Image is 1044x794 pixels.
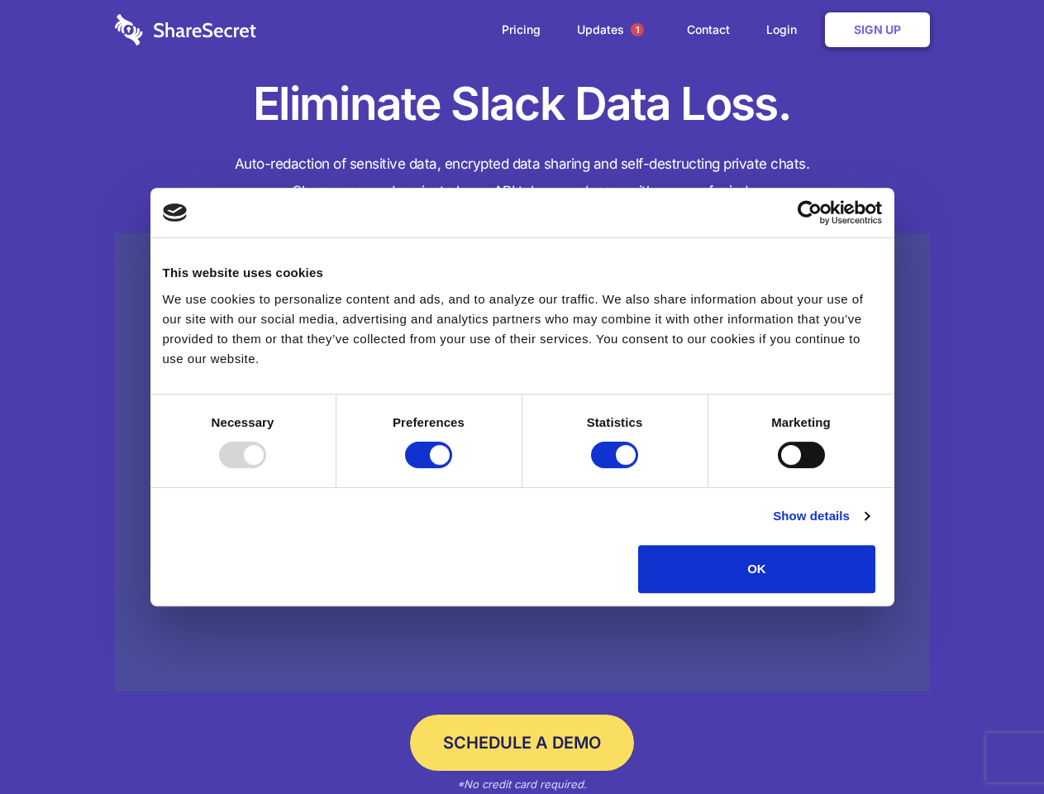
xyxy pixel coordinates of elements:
button: OK [638,545,875,593]
div: We use cookies to personalize content and ads, and to analyze our traffic. We also share informat... [163,289,882,369]
em: *No credit card required. [457,777,587,791]
a: Schedule a Demo [410,715,634,771]
h4: Auto-redaction of sensitive data, encrypted data sharing and self-destructing private chats. Shar... [115,151,930,205]
a: Sign Up [825,12,930,47]
a: Usercentrics Cookiebot - opens in a new window [737,200,882,225]
strong: Marketing [771,415,831,429]
img: logo-wordmark-white-trans-d4663122ce5f474addd5e946df7df03e33cb6a1c49d2221995e7729f52c070b2.svg [115,14,256,45]
span: 1 [631,23,644,36]
strong: Necessary [212,415,274,429]
strong: Statistics [587,415,643,429]
h1: Eliminate Slack Data Loss. [115,74,930,134]
a: Wistia video thumbnail [115,233,930,692]
a: Pricing [485,4,557,55]
strong: Preferences [393,415,465,429]
a: Show details [773,506,869,526]
div: This website uses cookies [163,263,882,283]
a: Contact [670,4,746,55]
a: Login [750,4,822,55]
img: logo [163,203,188,222]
